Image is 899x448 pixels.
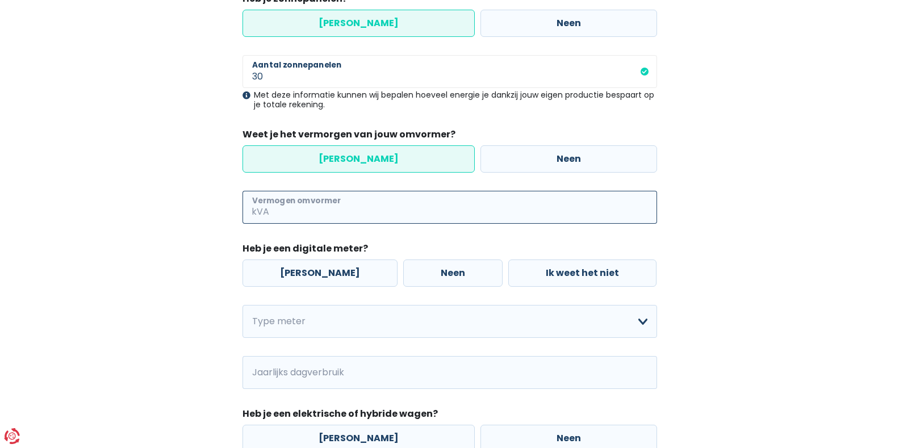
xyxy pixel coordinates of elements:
[480,10,657,37] label: Neen
[242,259,398,287] label: [PERSON_NAME]
[480,145,657,173] label: Neen
[242,356,274,389] span: kWh
[242,191,271,224] span: kVA
[242,10,475,37] label: [PERSON_NAME]
[403,259,503,287] label: Neen
[242,128,657,145] legend: Weet je het vermorgen van jouw omvormer?
[242,242,657,259] legend: Heb je een digitale meter?
[508,259,657,287] label: Ik weet het niet
[242,90,657,110] div: Met deze informatie kunnen wij bepalen hoeveel energie je dankzij jouw eigen productie bespaart o...
[242,407,657,425] legend: Heb je een elektrische of hybride wagen?
[242,145,475,173] label: [PERSON_NAME]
